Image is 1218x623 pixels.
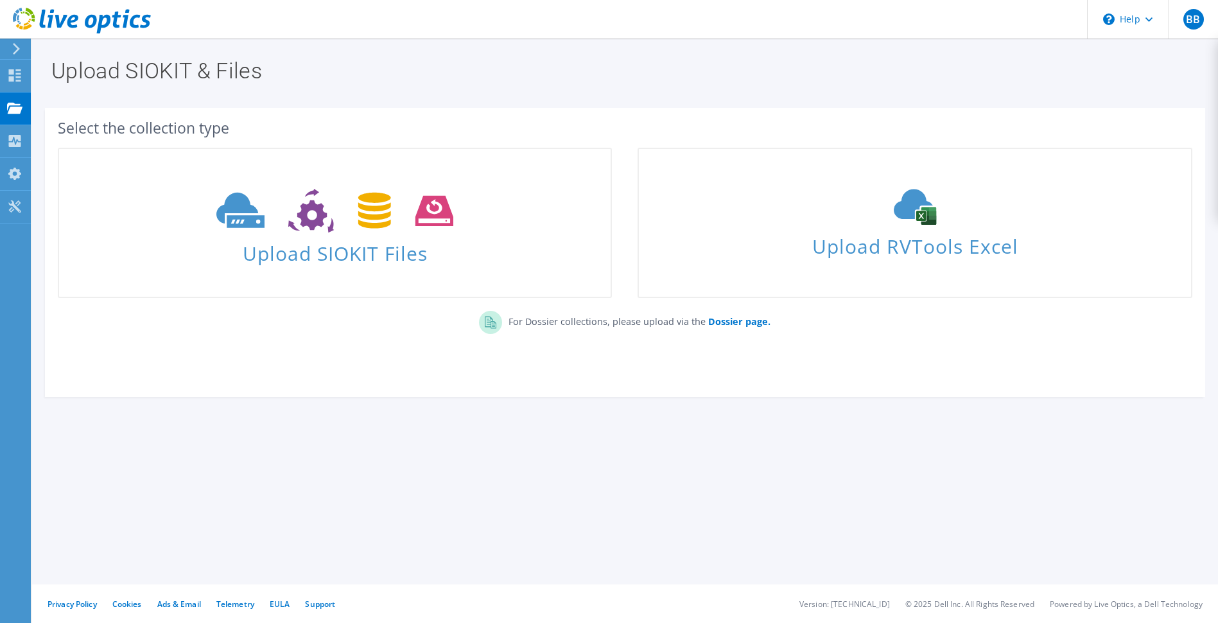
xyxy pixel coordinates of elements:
b: Dossier page. [708,315,770,328]
span: Upload RVTools Excel [639,229,1190,257]
a: Upload SIOKIT Files [58,148,612,298]
span: Upload SIOKIT Files [59,236,611,263]
svg: \n [1103,13,1115,25]
a: Dossier page. [706,315,770,328]
a: Cookies [112,599,142,610]
li: Powered by Live Optics, a Dell Technology [1050,599,1203,610]
span: BB [1183,9,1204,30]
li: Version: [TECHNICAL_ID] [799,599,890,610]
a: Privacy Policy [48,599,97,610]
div: Select the collection type [58,121,1192,135]
a: EULA [270,599,290,610]
a: Support [305,599,335,610]
p: For Dossier collections, please upload via the [502,311,770,329]
a: Ads & Email [157,599,201,610]
a: Telemetry [216,599,254,610]
a: Upload RVTools Excel [638,148,1192,298]
h1: Upload SIOKIT & Files [51,60,1192,82]
li: © 2025 Dell Inc. All Rights Reserved [905,599,1034,610]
